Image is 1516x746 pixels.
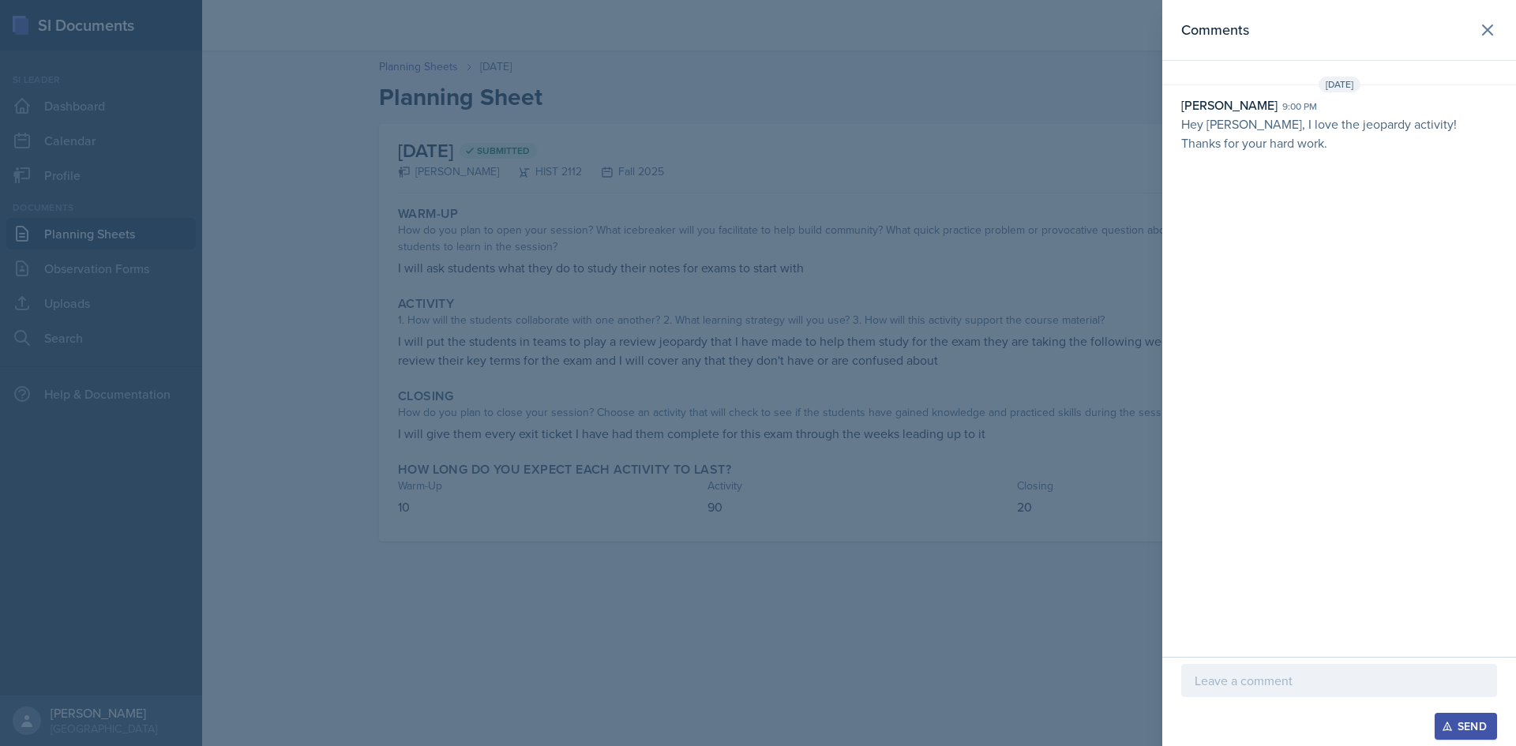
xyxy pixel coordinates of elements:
button: Send [1435,713,1497,740]
div: [PERSON_NAME] [1181,96,1278,114]
span: [DATE] [1319,77,1360,92]
div: Send [1445,720,1487,733]
div: 9:00 pm [1282,99,1317,114]
h2: Comments [1181,19,1249,41]
p: Hey [PERSON_NAME], I love the jeopardy activity! Thanks for your hard work. [1181,114,1497,152]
